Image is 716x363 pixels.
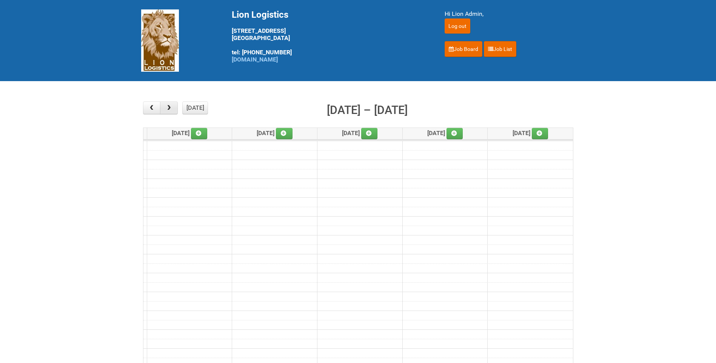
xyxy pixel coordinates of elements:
[361,128,378,139] a: Add an event
[327,102,408,119] h2: [DATE] – [DATE]
[445,9,575,18] div: Hi Lion Admin,
[141,37,179,44] a: Lion Logistics
[257,129,293,137] span: [DATE]
[445,18,470,34] input: Log out
[276,128,293,139] a: Add an event
[191,128,208,139] a: Add an event
[427,129,463,137] span: [DATE]
[141,9,179,72] img: Lion Logistics
[447,128,463,139] a: Add an event
[445,41,482,57] a: Job Board
[232,56,278,63] a: [DOMAIN_NAME]
[342,129,378,137] span: [DATE]
[172,129,208,137] span: [DATE]
[232,9,288,20] span: Lion Logistics
[484,41,516,57] a: Job List
[232,9,426,63] div: [STREET_ADDRESS] [GEOGRAPHIC_DATA] tel: [PHONE_NUMBER]
[513,129,548,137] span: [DATE]
[532,128,548,139] a: Add an event
[182,102,208,114] button: [DATE]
